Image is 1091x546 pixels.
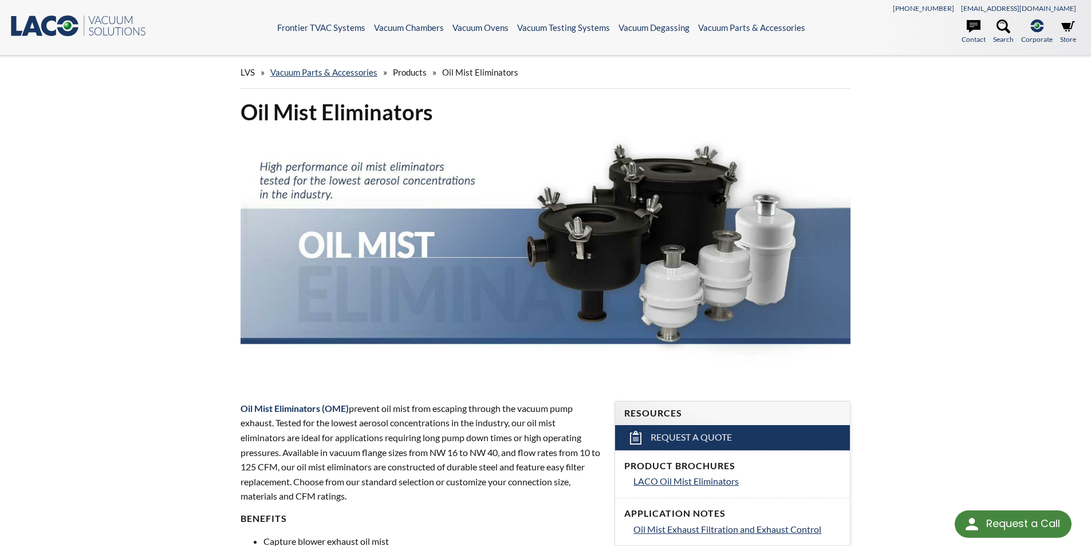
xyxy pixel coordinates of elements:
[615,425,850,450] a: Request a Quote
[241,67,255,77] span: LVS
[893,4,954,13] a: [PHONE_NUMBER]
[624,460,841,472] h4: Product Brochures
[698,22,805,33] a: Vacuum Parts & Accessories
[624,407,841,419] h4: Resources
[442,67,518,77] span: Oil Mist Eliminators
[277,22,365,33] a: Frontier TVAC Systems
[241,403,349,414] strong: Oil Mist Eliminators (OME)
[517,22,610,33] a: Vacuum Testing Systems
[962,19,986,45] a: Contact
[619,22,690,33] a: Vacuum Degassing
[241,98,851,126] h1: Oil Mist Eliminators
[651,431,732,443] span: Request a Quote
[452,22,509,33] a: Vacuum Ovens
[633,522,841,537] a: Oil Mist Exhaust Filtration and Exhaust Control
[955,510,1072,538] div: Request a Call
[633,476,739,486] span: LACO Oil Mist Eliminators
[961,4,1076,13] a: [EMAIL_ADDRESS][DOMAIN_NAME]
[241,513,601,525] h4: Benefits
[633,474,841,489] a: LACO Oil Mist Eliminators
[624,508,841,520] h4: Application Notes
[393,67,427,77] span: Products
[1060,19,1076,45] a: Store
[1021,34,1053,45] span: Corporate
[963,515,981,533] img: round button
[241,401,601,504] p: prevent oil mist from escaping through the vacuum pump exhaust. Tested for the lowest aerosol con...
[986,510,1060,537] div: Request a Call
[993,19,1014,45] a: Search
[633,524,821,535] span: Oil Mist Exhaust Filtration and Exhaust Control
[374,22,444,33] a: Vacuum Chambers
[241,135,851,379] img: Oil Mist Eliminators header
[241,56,851,89] div: » » »
[270,67,377,77] a: Vacuum Parts & Accessories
